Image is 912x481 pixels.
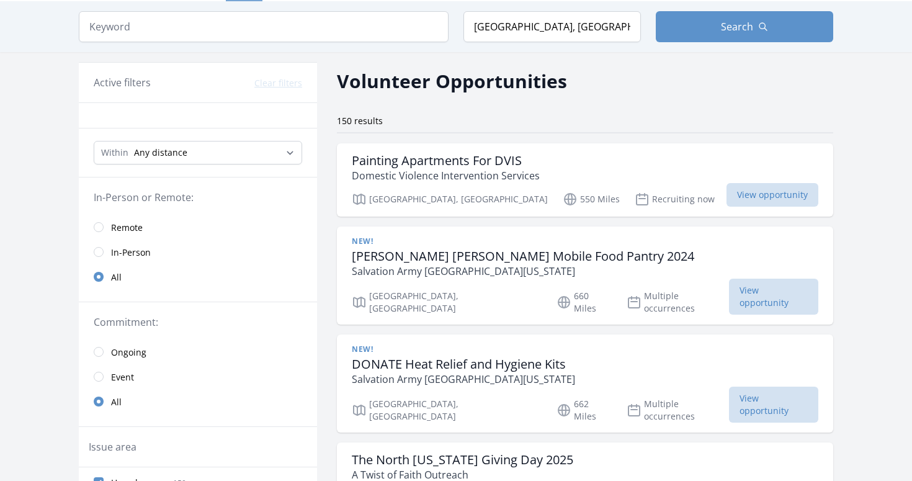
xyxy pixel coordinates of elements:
legend: Commitment: [94,315,302,330]
span: In-Person [111,246,151,259]
p: [GEOGRAPHIC_DATA], [GEOGRAPHIC_DATA] [352,398,542,423]
h3: [PERSON_NAME] [PERSON_NAME] Mobile Food Pantry 2024 [352,249,694,264]
legend: Issue area [89,439,136,454]
span: Search [721,19,753,34]
span: New! [352,236,373,246]
span: New! [352,344,373,354]
span: View opportunity [726,183,818,207]
h3: Painting Apartments For DVIS [352,153,540,168]
span: All [111,271,122,284]
h3: The North [US_STATE] Giving Day 2025 [352,452,573,467]
span: View opportunity [729,387,818,423]
input: Keyword [79,11,449,42]
select: Search Radius [94,141,302,164]
p: Multiple occurrences [627,398,729,423]
a: Ongoing [79,339,317,364]
p: [GEOGRAPHIC_DATA], [GEOGRAPHIC_DATA] [352,290,542,315]
legend: In-Person or Remote: [94,190,302,205]
span: All [111,396,122,408]
h2: Volunteer Opportunities [337,67,567,95]
h3: DONATE Heat Relief and Hygiene Kits [352,357,575,372]
p: 662 Miles [557,398,612,423]
a: Painting Apartments For DVIS Domestic Violence Intervention Services [GEOGRAPHIC_DATA], [GEOGRAPH... [337,143,833,217]
button: Clear filters [254,77,302,89]
p: Multiple occurrences [627,290,729,315]
a: New! [PERSON_NAME] [PERSON_NAME] Mobile Food Pantry 2024 Salvation Army [GEOGRAPHIC_DATA][US_STAT... [337,227,833,325]
span: Ongoing [111,346,146,359]
p: 660 Miles [557,290,612,315]
span: View opportunity [729,279,818,315]
a: In-Person [79,240,317,264]
p: [GEOGRAPHIC_DATA], [GEOGRAPHIC_DATA] [352,192,548,207]
a: New! DONATE Heat Relief and Hygiene Kits Salvation Army [GEOGRAPHIC_DATA][US_STATE] [GEOGRAPHIC_D... [337,335,833,433]
a: All [79,389,317,414]
a: All [79,264,317,289]
a: Remote [79,215,317,240]
h3: Active filters [94,75,151,90]
input: Location [463,11,641,42]
span: Remote [111,222,143,234]
span: Event [111,371,134,384]
button: Search [656,11,833,42]
a: Event [79,364,317,389]
p: Salvation Army [GEOGRAPHIC_DATA][US_STATE] [352,264,694,279]
p: Recruiting now [635,192,715,207]
p: Salvation Army [GEOGRAPHIC_DATA][US_STATE] [352,372,575,387]
p: 550 Miles [563,192,620,207]
p: Domestic Violence Intervention Services [352,168,540,183]
span: 150 results [337,115,383,127]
